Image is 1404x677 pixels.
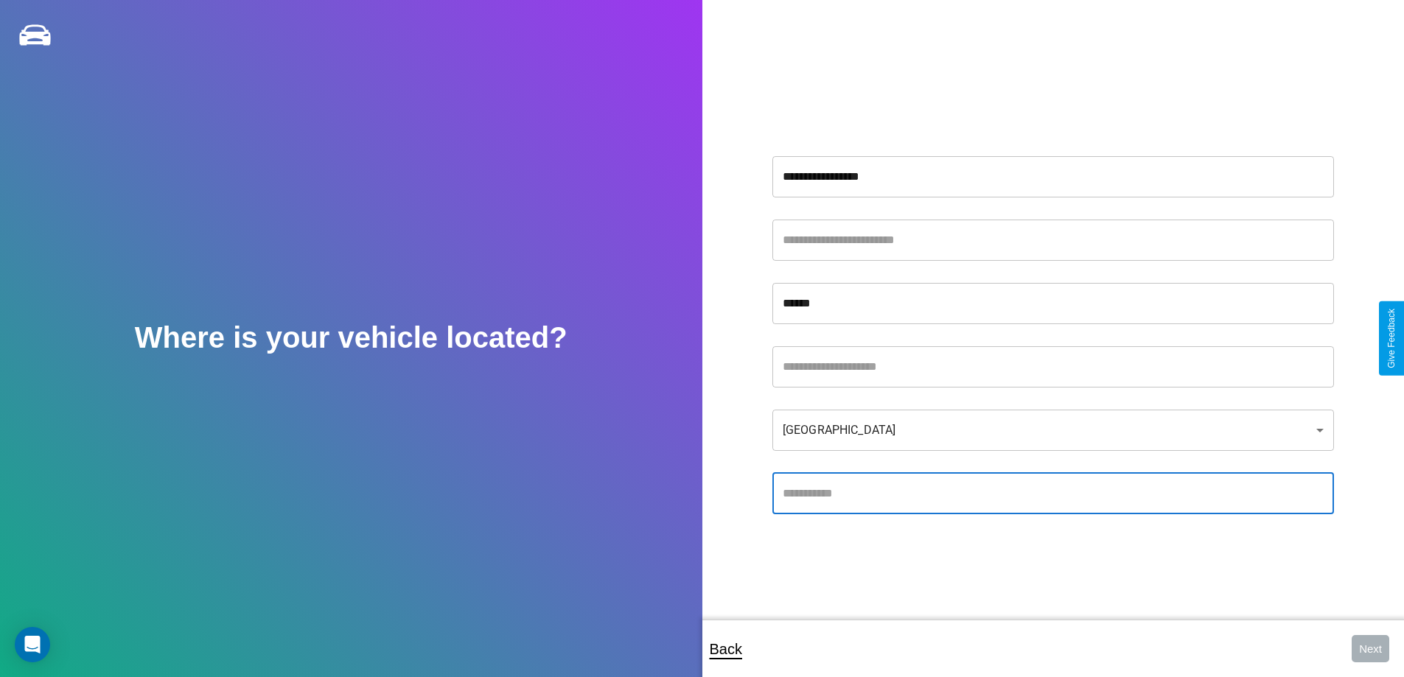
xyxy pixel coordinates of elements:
button: Next [1352,635,1389,662]
div: [GEOGRAPHIC_DATA] [772,410,1334,451]
div: Give Feedback [1386,309,1397,368]
div: Open Intercom Messenger [15,627,50,662]
p: Back [710,636,742,662]
h2: Where is your vehicle located? [135,321,567,354]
